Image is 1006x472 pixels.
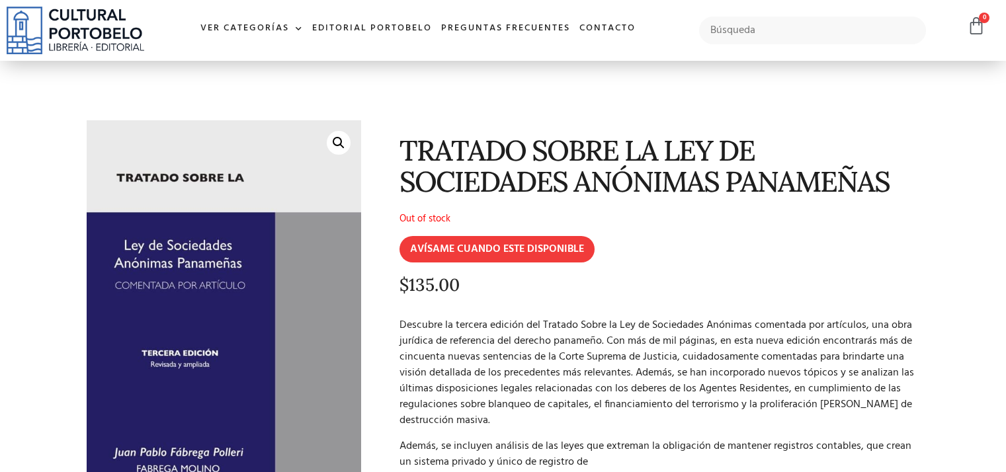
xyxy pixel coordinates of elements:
a: Ver Categorías [196,15,308,43]
input: AVÍSAME CUANDO ESTE DISPONIBLE [399,236,595,262]
p: Out of stock [399,211,916,227]
a: Editorial Portobelo [308,15,437,43]
span: 0 [979,13,989,23]
p: Descubre la tercera edición del Tratado Sobre la Ley de Sociedades Anónimas comentada por artícul... [399,317,916,428]
span: $ [399,274,409,295]
bdi: 135.00 [399,274,460,295]
a: Preguntas frecuentes [437,15,575,43]
h1: TRATADO SOBRE LA LEY DE SOCIEDADES ANÓNIMAS PANAMEÑAS [399,135,916,198]
a: 0 [967,17,985,36]
a: 🔍 [327,131,351,155]
a: Contacto [575,15,640,43]
input: Búsqueda [699,17,926,44]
